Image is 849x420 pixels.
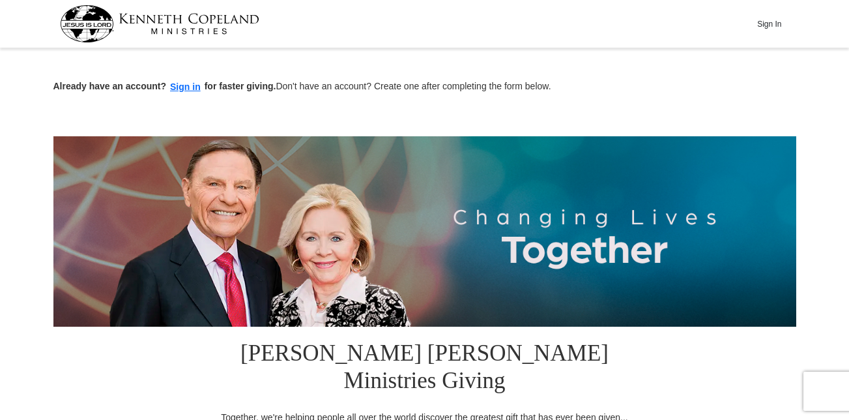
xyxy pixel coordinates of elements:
[213,327,637,411] h1: [PERSON_NAME] [PERSON_NAME] Ministries Giving
[53,81,276,91] strong: Already have an account? for faster giving.
[60,5,259,42] img: kcm-header-logo.svg
[53,80,796,95] p: Don't have an account? Create one after completing the form below.
[166,80,205,95] button: Sign in
[750,14,789,34] button: Sign In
